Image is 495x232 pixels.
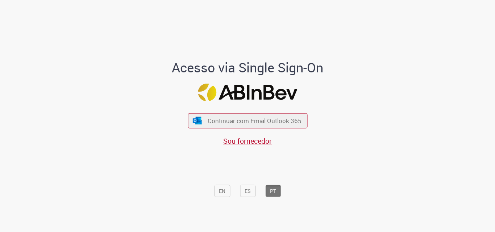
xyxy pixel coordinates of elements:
h1: Acesso via Single Sign-On [147,60,348,75]
button: EN [214,185,230,197]
button: PT [265,185,281,197]
a: Sou fornecedor [223,136,272,145]
img: ícone Azure/Microsoft 360 [192,117,203,124]
span: Continuar com Email Outlook 365 [208,117,301,125]
button: ícone Azure/Microsoft 360 Continuar com Email Outlook 365 [188,113,307,128]
button: ES [240,185,255,197]
img: Logo ABInBev [198,83,297,101]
